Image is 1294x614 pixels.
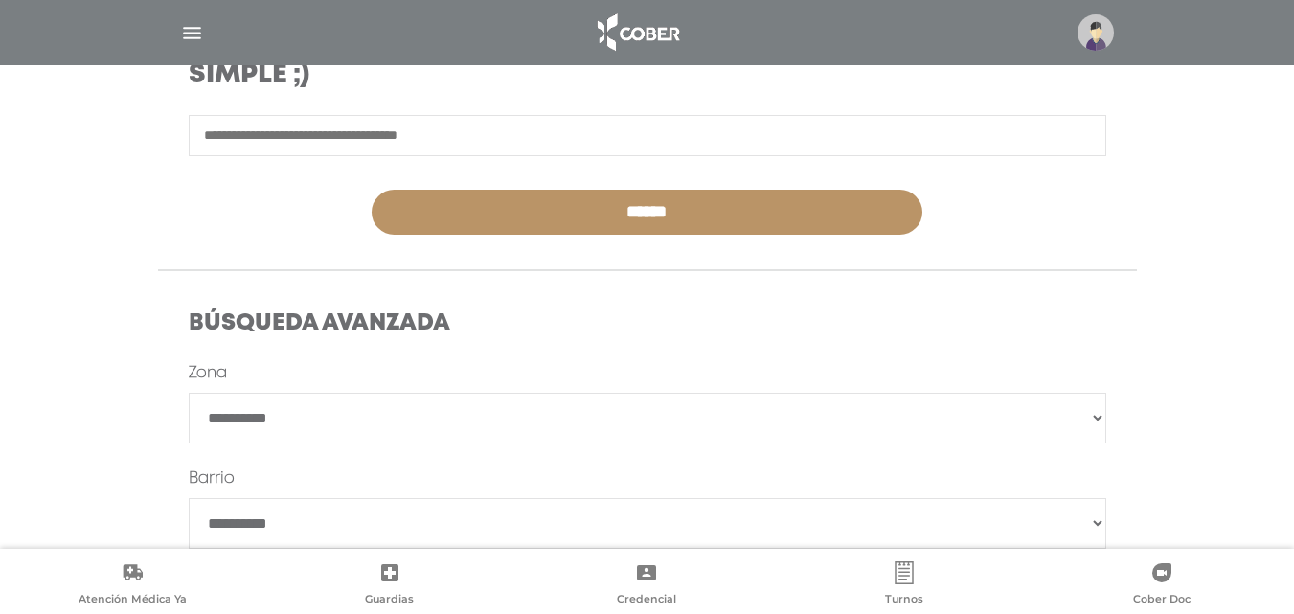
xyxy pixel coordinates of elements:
[189,362,227,385] label: Zona
[885,592,923,609] span: Turnos
[1133,592,1191,609] span: Cober Doc
[1078,14,1114,51] img: profile-placeholder.svg
[365,592,414,609] span: Guardias
[4,561,261,610] a: Atención Médica Ya
[587,10,688,56] img: logo_cober_home-white.png
[518,561,776,610] a: Credencial
[189,310,1106,338] h4: Búsqueda Avanzada
[617,592,676,609] span: Credencial
[189,467,235,490] label: Barrio
[776,561,1033,610] a: Turnos
[189,59,770,92] h3: Simple ;)
[261,561,519,610] a: Guardias
[180,21,204,45] img: Cober_menu-lines-white.svg
[79,592,187,609] span: Atención Médica Ya
[1033,561,1290,610] a: Cober Doc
